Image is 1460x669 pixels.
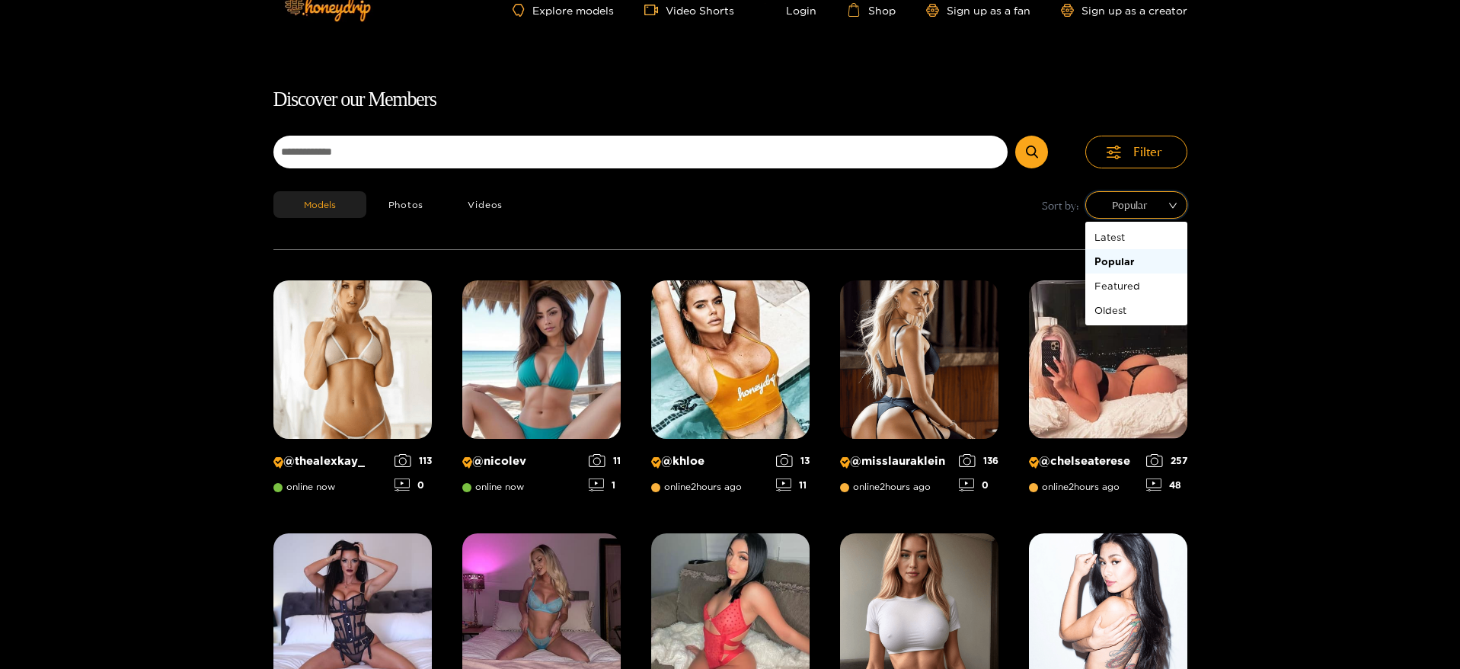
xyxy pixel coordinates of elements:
[366,191,446,218] button: Photos
[1029,280,1187,503] a: Creator Profile Image: chelseaterese@chelseatereseonline2hours ago25748
[840,454,951,469] p: @ misslauraklein
[1085,298,1187,322] div: Oldest
[273,191,366,218] button: Models
[1015,136,1048,168] button: Submit Search
[765,3,816,17] a: Login
[589,454,621,467] div: 11
[651,482,742,492] span: online 2 hours ago
[273,482,335,492] span: online now
[1094,229,1178,245] div: Latest
[1029,482,1120,492] span: online 2 hours ago
[462,280,621,439] img: Creator Profile Image: nicolev
[1061,4,1187,17] a: Sign up as a creator
[446,191,525,218] button: Videos
[462,280,621,503] a: Creator Profile Image: nicolev@nicolevonline now111
[273,454,387,469] p: @ thealexkay_
[644,3,666,17] span: video-camera
[840,280,998,439] img: Creator Profile Image: misslauraklein
[776,454,810,467] div: 13
[959,454,998,467] div: 136
[1029,454,1139,469] p: @ chelseaterese
[395,479,432,491] div: 0
[1029,280,1187,439] img: Creator Profile Image: chelseaterese
[1097,194,1176,216] span: Popular
[273,280,432,439] img: Creator Profile Image: thealexkay_
[1094,302,1178,318] div: Oldest
[1085,191,1187,219] div: sort
[959,479,998,491] div: 0
[651,280,810,439] img: Creator Profile Image: khloe
[776,479,810,491] div: 11
[651,454,768,469] p: @ khloe
[1146,454,1187,467] div: 257
[273,280,432,503] a: Creator Profile Image: thealexkay_@thealexkay_online now1130
[589,479,621,491] div: 1
[644,3,734,17] a: Video Shorts
[1094,277,1178,294] div: Featured
[1133,143,1162,161] span: Filter
[395,454,432,467] div: 113
[847,3,896,17] a: Shop
[462,482,524,492] span: online now
[513,4,613,17] a: Explore models
[1085,225,1187,249] div: Latest
[1085,274,1187,298] div: Featured
[1085,136,1187,168] button: Filter
[1146,479,1187,491] div: 48
[840,280,998,503] a: Creator Profile Image: misslauraklein@misslaurakleinonline2hours ago1360
[651,280,810,503] a: Creator Profile Image: khloe@khloeonline2hours ago1311
[462,454,581,469] p: @ nicolev
[273,84,1187,116] h1: Discover our Members
[1042,197,1079,214] span: Sort by:
[840,482,931,492] span: online 2 hours ago
[1094,253,1178,270] div: Popular
[926,4,1030,17] a: Sign up as a fan
[1085,249,1187,274] div: Popular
